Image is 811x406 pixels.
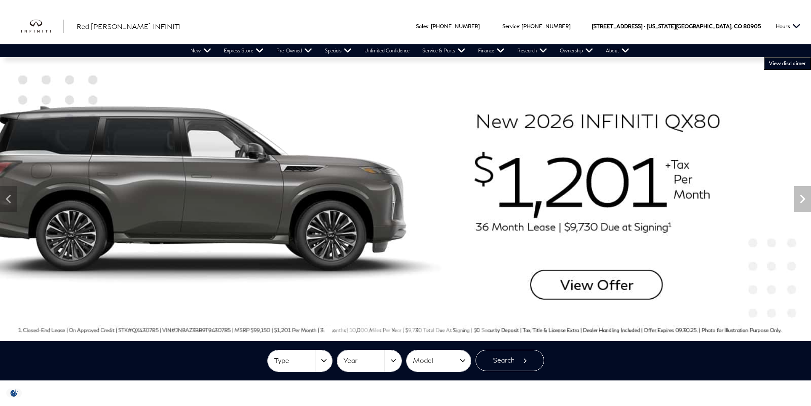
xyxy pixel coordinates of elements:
[274,354,315,368] span: Type
[502,23,519,29] span: Service
[348,325,356,334] span: Go to slide 3
[431,325,440,334] span: Go to slide 10
[771,8,805,44] button: Open the hours dropdown
[592,8,645,44] span: [STREET_ADDRESS] •
[344,354,384,368] span: Year
[4,389,24,397] img: Opt-Out Icon
[764,57,811,70] button: VIEW DISCLAIMER
[77,21,181,32] a: Red [PERSON_NAME] INFINITI
[407,325,416,334] span: Go to slide 8
[4,389,24,397] section: Click to Open Cookie Consent Modal
[476,350,544,371] button: Search
[21,20,64,33] img: INFINITI
[511,44,553,57] a: Research
[592,23,761,29] a: [STREET_ADDRESS] • [US_STATE][GEOGRAPHIC_DATA], CO 80905
[324,325,332,334] span: Go to slide 1
[599,44,636,57] a: About
[743,8,761,44] span: 80905
[21,20,64,33] a: infiniti
[395,325,404,334] span: Go to slide 7
[522,23,570,29] a: [PHONE_NUMBER]
[553,44,599,57] a: Ownership
[337,350,401,371] button: Year
[419,325,428,334] span: Go to slide 9
[794,186,811,212] div: Next
[428,23,430,29] span: :
[318,44,358,57] a: Specials
[218,44,270,57] a: Express Store
[413,354,454,368] span: Model
[184,44,636,57] nav: Main Navigation
[372,325,380,334] span: Go to slide 5
[443,325,452,334] span: Go to slide 11
[431,23,480,29] a: [PHONE_NUMBER]
[519,23,520,29] span: :
[336,325,344,334] span: Go to slide 2
[769,60,806,67] span: VIEW DISCLAIMER
[358,44,416,57] a: Unlimited Confidence
[734,8,742,44] span: CO
[384,325,392,334] span: Go to slide 6
[407,350,471,371] button: Model
[268,350,332,371] button: Type
[360,325,368,334] span: Go to slide 4
[416,23,428,29] span: Sales
[416,44,472,57] a: Service & Parts
[455,325,464,334] span: Go to slide 12
[270,44,318,57] a: Pre-Owned
[647,8,733,44] span: [US_STATE][GEOGRAPHIC_DATA],
[184,44,218,57] a: New
[77,22,181,30] span: Red [PERSON_NAME] INFINITI
[479,325,487,334] span: Go to slide 14
[472,44,511,57] a: Finance
[467,325,476,334] span: Go to slide 13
